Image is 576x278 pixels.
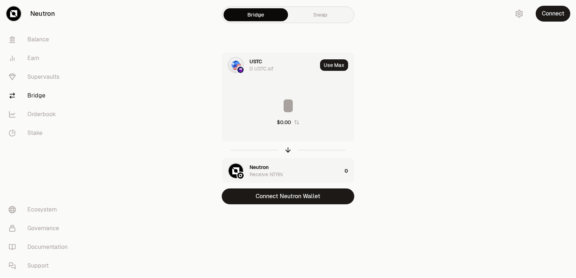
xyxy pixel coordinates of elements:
img: USTC.sif Logo [229,58,243,72]
a: Ecosystem [3,200,78,219]
button: $0.00 [277,119,300,126]
a: Support [3,256,78,275]
div: USTC [249,58,262,65]
button: Connect [536,6,570,22]
a: Stake [3,124,78,142]
a: Bridge [224,8,288,21]
div: Neutron [249,164,269,171]
a: Earn [3,49,78,68]
a: Documentation [3,238,78,256]
img: Neutron Logo [237,172,244,179]
div: Receive NTRN [249,171,283,178]
div: $0.00 [277,119,291,126]
div: 0 USTC.sif [249,65,274,72]
a: Bridge [3,86,78,105]
button: Connect Neutron Wallet [222,188,354,204]
a: Orderbook [3,105,78,124]
a: Swap [288,8,352,21]
a: Supervaults [3,68,78,86]
a: Governance [3,219,78,238]
button: NTRN LogoNeutron LogoNeutronReceive NTRN0 [222,159,354,183]
div: 0 [345,159,354,183]
div: USTC.sif LogoOsmosis LogoUSTC0 USTC.sif [222,53,317,77]
img: NTRN Logo [229,164,243,178]
div: NTRN LogoNeutron LogoNeutronReceive NTRN [222,159,342,183]
img: Osmosis Logo [237,67,244,73]
a: Balance [3,30,78,49]
button: Use Max [320,59,348,71]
